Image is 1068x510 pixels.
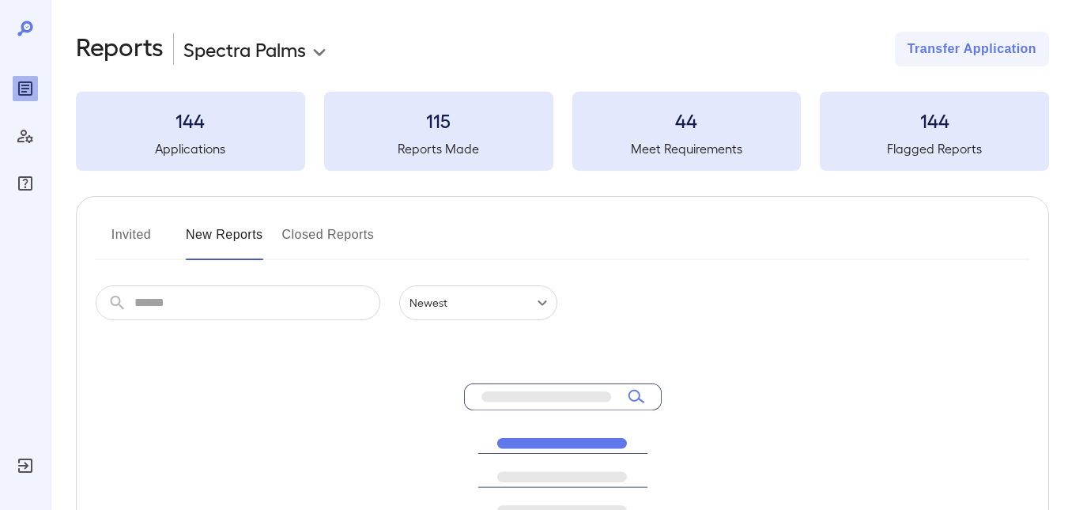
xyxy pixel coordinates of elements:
[895,32,1049,66] button: Transfer Application
[572,108,802,133] h3: 44
[13,171,38,196] div: FAQ
[76,32,164,66] h2: Reports
[76,139,305,158] h5: Applications
[13,76,38,101] div: Reports
[572,139,802,158] h5: Meet Requirements
[324,139,553,158] h5: Reports Made
[13,453,38,478] div: Log Out
[76,92,1049,171] summary: 144Applications115Reports Made44Meet Requirements144Flagged Reports
[282,222,375,260] button: Closed Reports
[399,285,557,320] div: Newest
[186,222,263,260] button: New Reports
[13,123,38,149] div: Manage Users
[820,139,1049,158] h5: Flagged Reports
[76,108,305,133] h3: 144
[96,222,167,260] button: Invited
[820,108,1049,133] h3: 144
[324,108,553,133] h3: 115
[183,36,306,62] p: Spectra Palms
